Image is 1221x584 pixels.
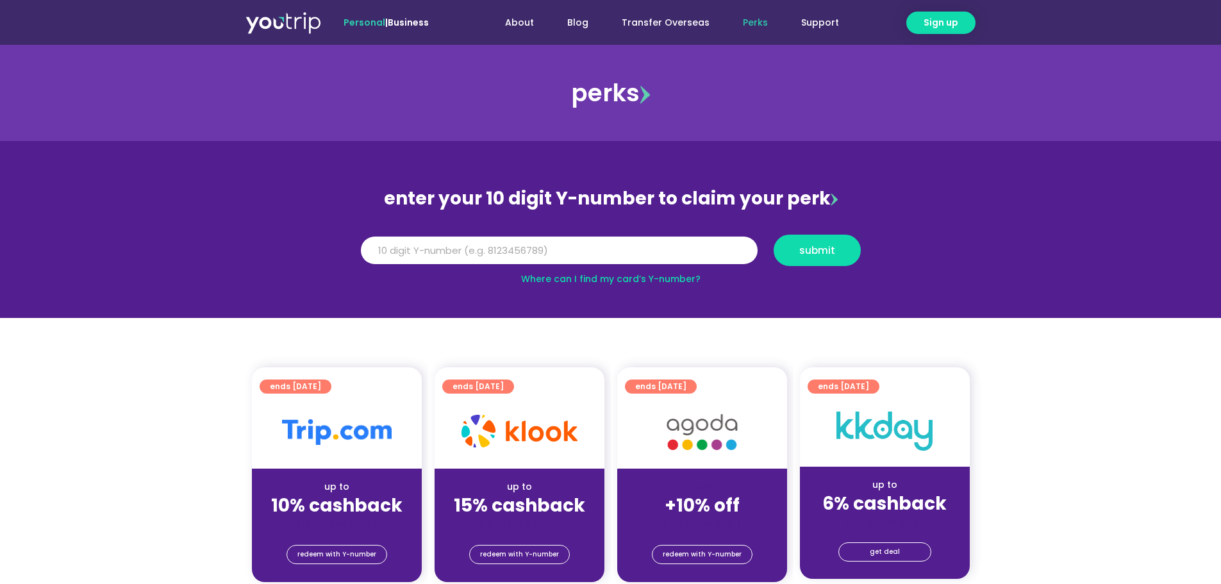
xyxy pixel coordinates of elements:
a: ends [DATE] [442,380,514,394]
span: | [344,16,429,29]
input: 10 digit Y-number (e.g. 8123456789) [361,237,758,265]
a: ends [DATE] [260,380,331,394]
a: get deal [838,542,931,562]
a: ends [DATE] [808,380,879,394]
span: Sign up [924,16,958,29]
a: redeem with Y-number [652,545,752,564]
span: redeem with Y-number [663,546,742,563]
a: Support [785,11,856,35]
div: up to [262,480,411,494]
a: Where can I find my card’s Y-number? [521,272,701,285]
span: ends [DATE] [453,380,504,394]
a: ends [DATE] [625,380,697,394]
a: Business [388,16,429,29]
span: submit [799,246,835,255]
div: (for stays only) [810,515,959,529]
div: (for stays only) [445,517,594,531]
a: About [488,11,551,35]
a: Sign up [906,12,976,34]
a: Perks [726,11,785,35]
a: redeem with Y-number [287,545,387,564]
span: redeem with Y-number [480,546,559,563]
div: (for stays only) [627,517,777,531]
span: up to [690,480,714,493]
button: submit [774,235,861,266]
div: up to [445,480,594,494]
span: Personal [344,16,385,29]
strong: 6% cashback [822,491,947,516]
strong: 10% cashback [271,493,403,518]
nav: Menu [463,11,856,35]
span: ends [DATE] [270,380,321,394]
div: (for stays only) [262,517,411,531]
span: ends [DATE] [635,380,686,394]
a: Transfer Overseas [605,11,726,35]
span: get deal [870,543,900,561]
span: redeem with Y-number [297,546,376,563]
form: Y Number [361,235,861,276]
div: enter your 10 digit Y-number to claim your perk [354,182,867,215]
strong: +10% off [665,493,740,518]
span: ends [DATE] [818,380,869,394]
strong: 15% cashback [454,493,585,518]
a: Blog [551,11,605,35]
div: up to [810,478,959,492]
a: redeem with Y-number [469,545,570,564]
